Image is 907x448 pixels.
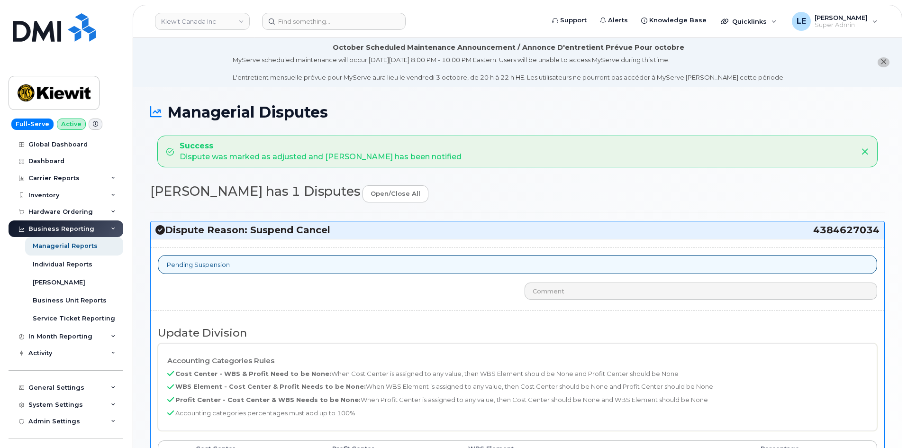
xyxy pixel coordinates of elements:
b: Cost Center - WBS & Profit Need to be None: [175,370,331,377]
h1: Managerial Disputes [150,104,885,120]
iframe: Messenger Launcher [866,407,900,441]
button: close notification [878,57,889,67]
a: open/close all [363,185,428,203]
h2: [PERSON_NAME] has 1 Disputes [150,184,885,202]
p: When Cost Center is assigned to any value, then WBS Element should be None and Profit Center shou... [167,369,868,378]
b: Profit Center - Cost Center & WBS Needs to be None: [175,396,361,403]
p: When WBS Element is assigned to any value, then Cost Center should be None and Profit Center shou... [167,382,868,391]
div: MyServe scheduled maintenance will occur [DATE][DATE] 8:00 PM - 10:00 PM Eastern. Users will be u... [233,55,785,82]
h3: Update Division [158,327,877,339]
div: Dispute was marked as adjusted and [PERSON_NAME] has been notified [180,141,462,163]
p: When Profit Center is assigned to any value, then Cost Center should be None and WBS Element shou... [167,395,868,404]
div: Pending Suspension [158,255,877,274]
h3: Dispute Reason: Suspend Cancel [155,224,880,237]
h4: Accounting Categories Rules [167,357,868,365]
b: WBS Element - Cost Center & Profit Needs to be None: [175,383,366,390]
p: Accounting categories percentages must add up to 100% [167,409,868,418]
input: Comment [525,283,877,300]
div: October Scheduled Maintenance Announcement / Annonce D'entretient Prévue Pour octobre [333,43,684,53]
span: 4384627034 [813,224,880,237]
strong: Success [180,141,462,152]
